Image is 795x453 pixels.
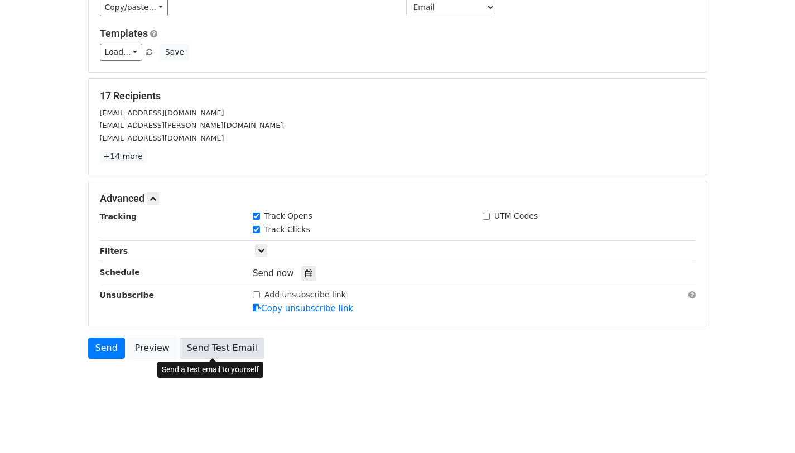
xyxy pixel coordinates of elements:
[157,362,263,378] div: Send a test email to yourself
[100,44,143,61] a: Load...
[100,27,148,39] a: Templates
[253,268,294,278] span: Send now
[100,134,224,142] small: [EMAIL_ADDRESS][DOMAIN_NAME]
[88,338,125,359] a: Send
[100,268,140,277] strong: Schedule
[180,338,264,359] a: Send Test Email
[100,150,147,163] a: +14 more
[253,303,353,314] a: Copy unsubscribe link
[100,212,137,221] strong: Tracking
[100,291,155,300] strong: Unsubscribe
[100,109,224,117] small: [EMAIL_ADDRESS][DOMAIN_NAME]
[739,399,795,453] iframe: Chat Widget
[100,192,696,205] h5: Advanced
[264,210,312,222] label: Track Opens
[128,338,177,359] a: Preview
[160,44,189,61] button: Save
[100,90,696,102] h5: 17 Recipients
[494,210,538,222] label: UTM Codes
[100,247,128,256] strong: Filters
[264,289,346,301] label: Add unsubscribe link
[100,121,283,129] small: [EMAIL_ADDRESS][PERSON_NAME][DOMAIN_NAME]
[264,224,310,235] label: Track Clicks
